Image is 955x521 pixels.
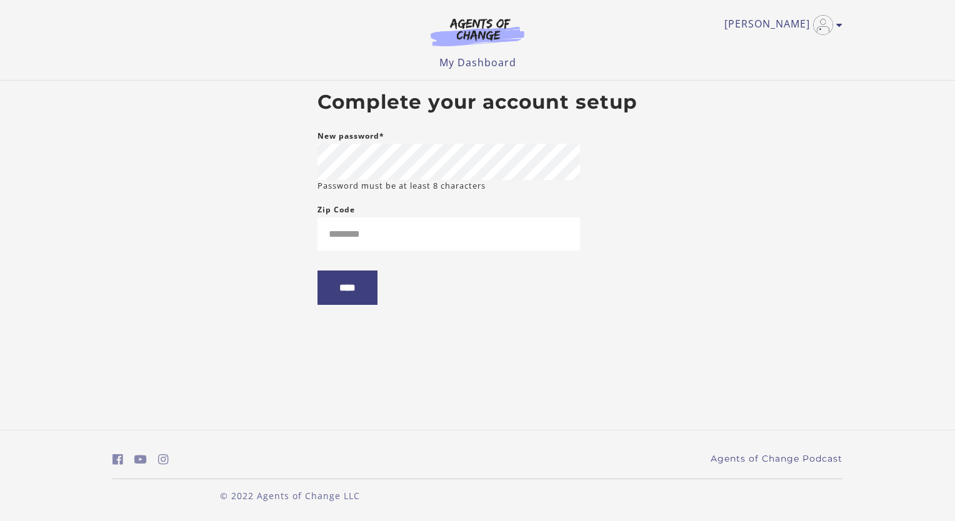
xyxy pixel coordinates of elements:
[317,91,637,114] h2: Complete your account setup
[711,452,842,465] a: Agents of Change Podcast
[317,129,384,144] label: New password*
[317,180,486,192] small: Password must be at least 8 characters
[134,454,147,465] i: https://www.youtube.com/c/AgentsofChangeTestPrepbyMeaganMitchell (Open in a new window)
[724,15,836,35] a: Toggle menu
[112,489,467,502] p: © 2022 Agents of Change LLC
[417,17,537,46] img: Agents of Change Logo
[317,202,355,217] label: Zip Code
[158,450,169,469] a: https://www.instagram.com/agentsofchangeprep/ (Open in a new window)
[112,450,123,469] a: https://www.facebook.com/groups/aswbtestprep (Open in a new window)
[112,454,123,465] i: https://www.facebook.com/groups/aswbtestprep (Open in a new window)
[439,56,516,69] a: My Dashboard
[158,454,169,465] i: https://www.instagram.com/agentsofchangeprep/ (Open in a new window)
[134,450,147,469] a: https://www.youtube.com/c/AgentsofChangeTestPrepbyMeaganMitchell (Open in a new window)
